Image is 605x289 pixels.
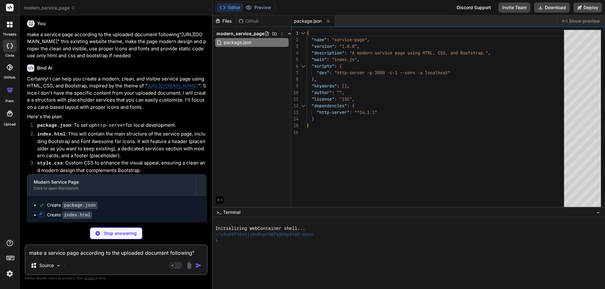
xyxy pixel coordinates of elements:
[24,5,75,11] span: modern_service_page
[534,3,570,13] button: Download
[37,20,46,27] h6: You
[3,32,16,37] label: threads
[342,90,344,95] span: ,
[37,65,52,71] h6: Bind AI
[84,276,96,280] span: privacy
[32,159,206,174] li: : Custom CSS to enhance the visual appeal, ensuring a clean and modern design that complements Bo...
[4,268,15,279] img: settings
[312,90,332,95] span: "author"
[62,211,92,219] code: index.html
[25,275,208,281] p: Always double-check its answers. Your in Bind
[223,209,240,215] span: Terminal
[291,36,298,43] div: 2
[339,43,357,49] span: "1.0.0"
[334,63,337,69] span: :
[37,123,71,128] code: package.json
[4,75,15,80] label: GitHub
[347,83,349,89] span: ,
[37,161,63,166] code: style.css
[95,123,126,128] code: http-server
[27,113,206,120] p: Here's the plan:
[314,76,317,82] span: ,
[299,63,307,69] div: Click to collapse the range.
[291,103,298,109] div: 12
[342,83,344,89] span: [
[334,70,450,75] span: "http-server -p 3000 -c-1 --cors -a localhost"
[312,63,334,69] span: "scripts"
[47,212,92,218] div: Create
[5,98,14,104] label: prem
[327,37,329,42] span: :
[337,83,339,89] span: :
[317,109,349,115] span: "http-server"
[27,31,206,59] p: make a service page according to the uploaded document following"[URL][DOMAIN_NAME]" this existin...
[291,96,298,103] div: 11
[327,57,329,62] span: :
[291,109,298,116] div: 13
[39,262,54,269] p: Source
[37,132,66,137] code: index.html
[291,129,298,136] div: 16
[32,131,206,159] li: : This will contain the main structure of the service page, including Bootstrap and Font Awesome ...
[488,50,491,56] span: ,
[291,69,298,76] div: 7
[354,109,377,115] span: "^14.1.1"
[344,83,347,89] span: ]
[357,57,360,62] span: ,
[312,37,327,42] span: "name"
[216,209,221,215] span: >_
[5,53,14,58] label: code
[332,57,357,62] span: "index.js"
[291,83,298,89] div: 9
[573,3,602,13] button: Deploy
[294,18,322,24] span: package.json
[595,207,601,217] button: −
[357,43,360,49] span: ,
[332,90,334,95] span: :
[307,123,309,128] span: }
[312,96,334,102] span: "license"
[217,3,243,12] button: Editor
[4,122,16,127] label: Upload
[32,122,206,131] li: : To set up for local development.
[195,262,202,269] img: icon
[291,50,298,56] div: 4
[34,179,189,185] div: Modern Service Page
[299,30,307,36] div: Click to collapse the range.
[47,202,98,208] div: Create
[291,116,298,122] div: 14
[312,43,334,49] span: "version"
[347,103,349,108] span: :
[334,96,337,102] span: :
[312,57,327,62] span: "main"
[453,3,495,13] div: Discord Support
[34,186,189,191] div: Click to open Workbench
[312,83,337,89] span: "keywords"
[291,76,298,83] div: 8
[215,226,305,232] span: Initializing WebContainer shell...
[339,63,342,69] span: {
[223,39,252,46] span: package.json
[312,116,314,122] span: }
[215,238,218,244] span: ❯
[62,202,98,209] code: package.json
[291,43,298,50] div: 3
[312,50,344,56] span: "description"
[352,96,354,102] span: ,
[349,109,352,115] span: :
[27,75,206,111] p: Certainly! I can help you create a modern, clean, and visible service page using HTML, CSS, and B...
[569,18,600,24] span: Show preview
[56,263,61,268] img: Pick Models
[329,70,332,75] span: :
[291,63,298,69] div: 6
[596,209,600,215] span: −
[291,89,298,96] div: 10
[236,18,262,24] div: Github
[312,103,347,108] span: "dependencies"
[337,90,342,95] span: ""
[243,3,274,12] button: Preview
[213,18,236,24] div: Files
[307,30,309,36] span: {
[317,70,329,75] span: "dev"
[215,232,313,238] span: ~/u3uk0f35zsjjbn9cprh6fq9h0p4tm2-wnxx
